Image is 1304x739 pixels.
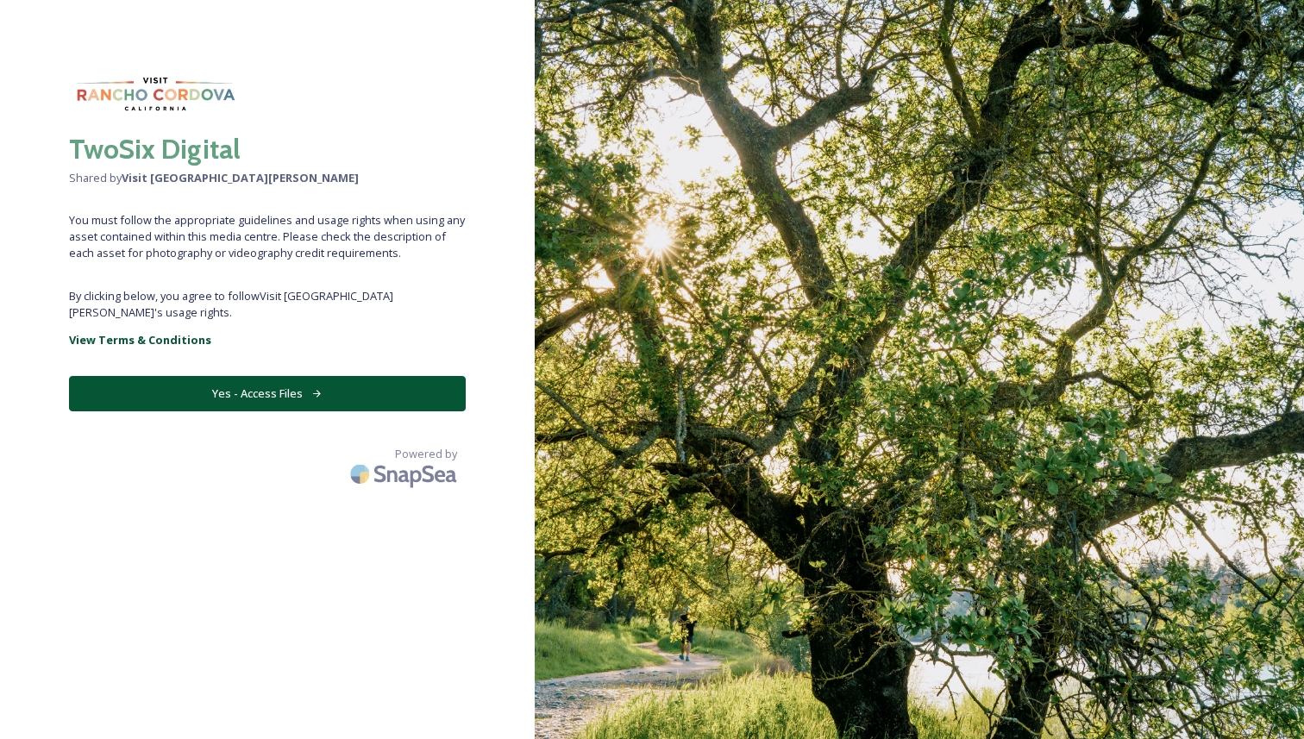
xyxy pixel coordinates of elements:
[28,28,41,41] img: logo_orange.svg
[395,446,457,462] span: Powered by
[69,69,241,120] img: VRC%20Rainbow%20Horizontal%20Logo%20-%20Black%20text.png
[69,376,466,411] button: Yes - Access Files
[122,170,359,185] strong: Visit [GEOGRAPHIC_DATA][PERSON_NAME]
[47,100,60,114] img: tab_domain_overview_orange.svg
[28,45,41,59] img: website_grey.svg
[191,102,291,113] div: Keywords by Traffic
[48,28,85,41] div: v 4.0.25
[69,212,466,262] span: You must follow the appropriate guidelines and usage rights when using any asset contained within...
[69,329,466,350] a: View Terms & Conditions
[69,128,466,170] h2: TwoSix Digital
[66,102,154,113] div: Domain Overview
[69,332,211,348] strong: View Terms & Conditions
[45,45,190,59] div: Domain: [DOMAIN_NAME]
[172,100,185,114] img: tab_keywords_by_traffic_grey.svg
[69,288,466,321] span: By clicking below, you agree to follow Visit [GEOGRAPHIC_DATA][PERSON_NAME] 's usage rights.
[69,170,466,186] span: Shared by
[345,454,466,494] img: SnapSea Logo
